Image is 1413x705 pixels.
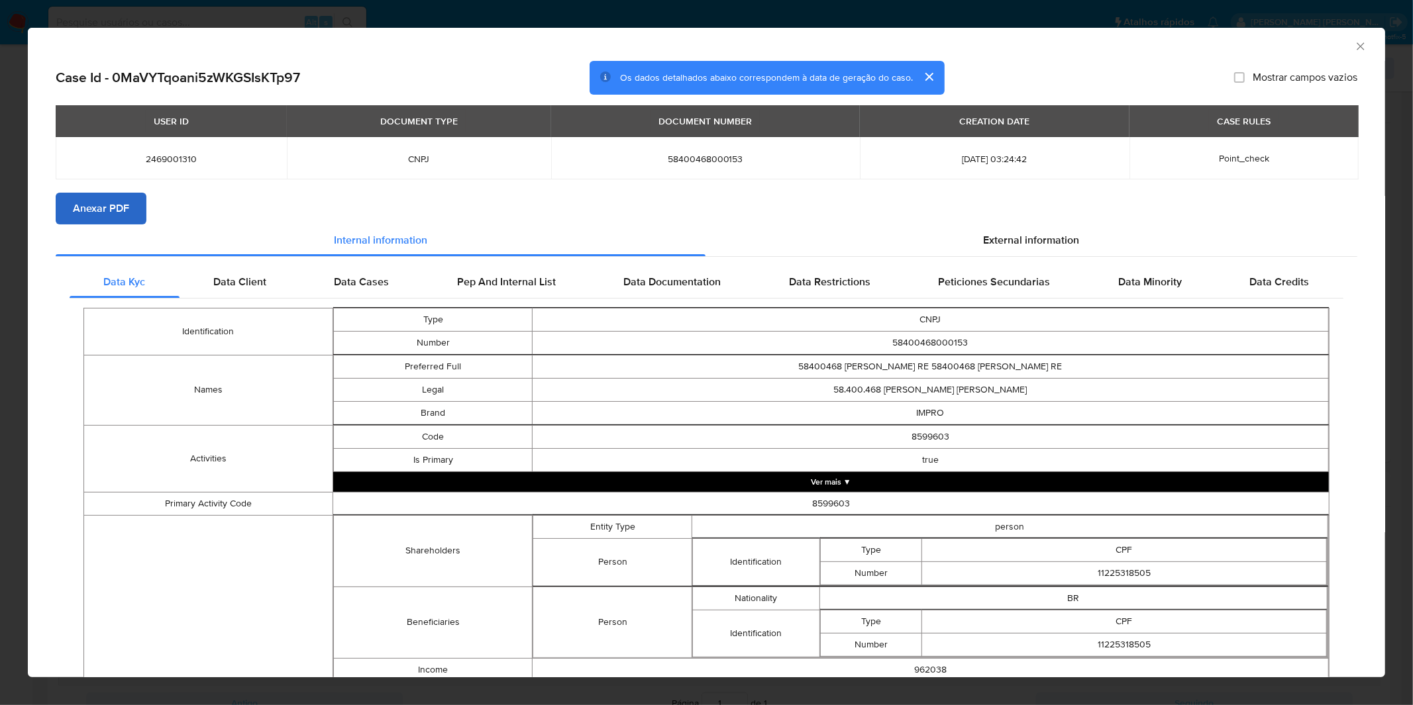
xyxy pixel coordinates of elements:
td: Primary Activity Code [84,492,333,515]
span: Mostrar campos vazios [1253,71,1357,84]
td: Type [820,610,921,633]
td: Beneficiaries [334,587,533,658]
h2: Case Id - 0MaVYTqoani5zWKGSIsKTp97 [56,69,300,86]
td: Activities [84,425,333,492]
td: 962038 [533,658,1329,681]
span: Data Credits [1250,274,1310,289]
input: Mostrar campos vazios [1234,72,1245,83]
span: External information [983,232,1079,248]
span: Pep And Internal List [457,274,556,289]
td: IMPRO [533,401,1329,424]
td: Names [84,355,333,425]
div: closure-recommendation-modal [28,28,1385,677]
span: CNPJ [303,153,535,165]
span: Data Minority [1118,274,1182,289]
td: CPF [921,538,1326,561]
div: DOCUMENT NUMBER [651,110,760,132]
td: true [533,448,1329,471]
td: Number [820,561,921,585]
td: 8599603 [333,492,1330,515]
span: Data Documentation [624,274,721,289]
td: Brand [334,401,533,424]
td: Type [820,538,921,561]
td: Shareholders [334,515,533,587]
td: Identification [693,538,820,585]
td: Type [334,308,533,331]
td: Identification [84,308,333,355]
td: person [692,515,1328,538]
span: Anexar PDF [73,194,129,223]
td: CNPJ [533,308,1329,331]
td: Nationality [693,587,820,610]
span: Point_check [1219,152,1269,165]
span: Data Kyc [103,274,145,289]
td: Identification [693,610,820,657]
span: 58400468000153 [567,153,844,165]
div: CASE RULES [1209,110,1279,132]
span: Data Client [213,274,266,289]
button: Anexar PDF [56,193,146,224]
span: Data Cases [334,274,389,289]
td: Code [334,425,533,448]
td: Is Primary [334,448,533,471]
span: 2469001310 [72,153,271,165]
div: DOCUMENT TYPE [372,110,466,132]
td: 58400468 [PERSON_NAME] RE 58400468 [PERSON_NAME] RE [533,355,1329,378]
td: Entity Type [533,515,692,538]
span: Data Restrictions [789,274,870,289]
span: Internal information [334,232,427,248]
div: CREATION DATE [951,110,1037,132]
div: Detailed info [56,224,1357,256]
td: Income [334,658,533,681]
span: [DATE] 03:24:42 [876,153,1114,165]
button: cerrar [913,61,945,93]
td: 58400468000153 [533,331,1329,354]
td: BR [819,587,1327,610]
td: Number [334,331,533,354]
span: Os dados detalhados abaixo correspondem à data de geração do caso. [620,71,913,84]
td: CPF [921,610,1326,633]
div: Detailed internal info [70,266,1343,298]
span: Peticiones Secundarias [939,274,1051,289]
button: Fechar a janela [1354,40,1366,52]
td: Preferred Full [334,355,533,378]
td: Person [533,538,692,586]
div: USER ID [146,110,197,132]
td: 11225318505 [921,561,1326,585]
td: Number [820,633,921,656]
td: 8599603 [533,425,1329,448]
button: Expand array [333,472,1329,492]
td: Person [533,587,692,657]
td: 58.400.468 [PERSON_NAME] [PERSON_NAME] [533,378,1329,401]
td: 11225318505 [921,633,1326,656]
td: Legal [334,378,533,401]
